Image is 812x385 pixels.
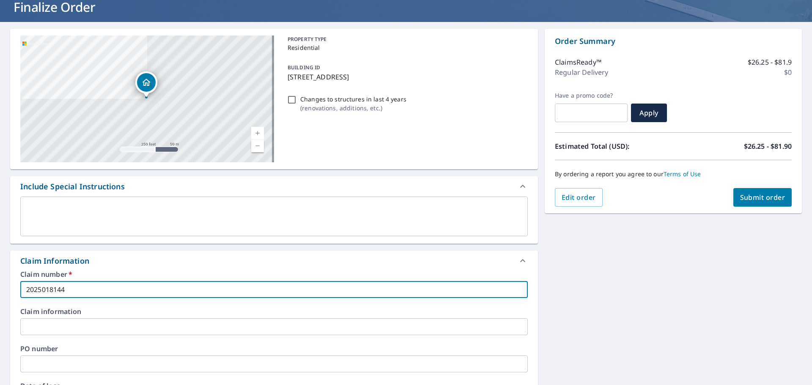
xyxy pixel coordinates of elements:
span: Edit order [562,193,596,202]
div: Claim Information [20,255,89,267]
a: Terms of Use [664,170,701,178]
label: PO number [20,345,528,352]
p: $26.25 - $81.9 [748,57,792,67]
span: Submit order [740,193,785,202]
div: Include Special Instructions [10,176,538,197]
label: Have a promo code? [555,92,628,99]
p: Estimated Total (USD): [555,141,673,151]
p: By ordering a report you agree to our [555,170,792,178]
p: Residential [288,43,524,52]
p: $0 [784,67,792,77]
p: PROPERTY TYPE [288,35,524,43]
p: Order Summary [555,35,792,47]
p: Regular Delivery [555,67,608,77]
div: Claim Information [10,251,538,271]
label: Claim information [20,308,528,315]
div: Include Special Instructions [20,181,125,192]
p: Changes to structures in last 4 years [300,95,406,104]
button: Edit order [555,188,603,207]
p: ClaimsReady™ [555,57,601,67]
p: BUILDING ID [288,64,320,71]
a: Current Level 17, Zoom In [251,127,264,139]
span: Apply [638,108,660,117]
p: $26.25 - $81.90 [744,141,792,151]
label: Claim number [20,271,528,278]
p: [STREET_ADDRESS] [288,72,524,82]
button: Submit order [733,188,792,207]
a: Current Level 17, Zoom Out [251,139,264,152]
button: Apply [631,104,667,122]
p: ( renovations, additions, etc. ) [300,104,406,112]
div: Dropped pin, building 1, Residential property, 2279 El Moro Ct Grand Junction, CO 81507 [135,71,157,98]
